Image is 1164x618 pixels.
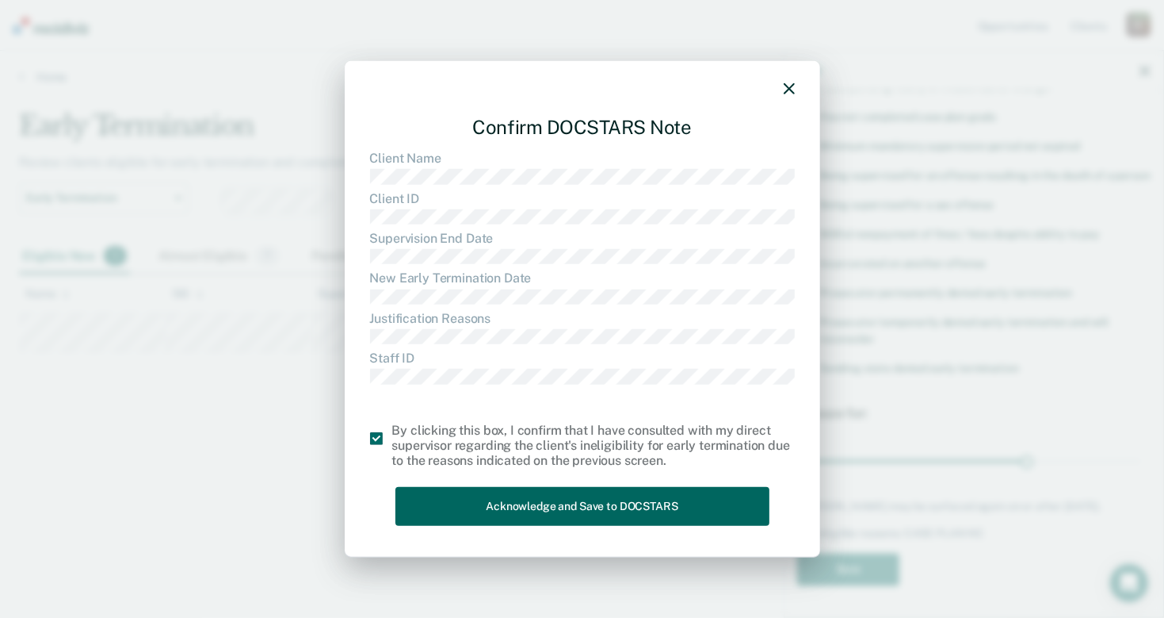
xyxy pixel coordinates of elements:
dt: Client ID [370,190,795,205]
dt: Client Name [370,151,795,166]
dt: Staff ID [370,351,795,366]
div: By clicking this box, I confirm that I have consulted with my direct supervisor regarding the cli... [392,422,795,468]
div: Confirm DOCSTARS Note [370,102,795,151]
dt: Justification Reasons [370,311,795,326]
dt: Supervision End Date [370,231,795,246]
dt: New Early Termination Date [370,271,795,286]
button: Acknowledge and Save to DOCSTARS [395,487,769,526]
